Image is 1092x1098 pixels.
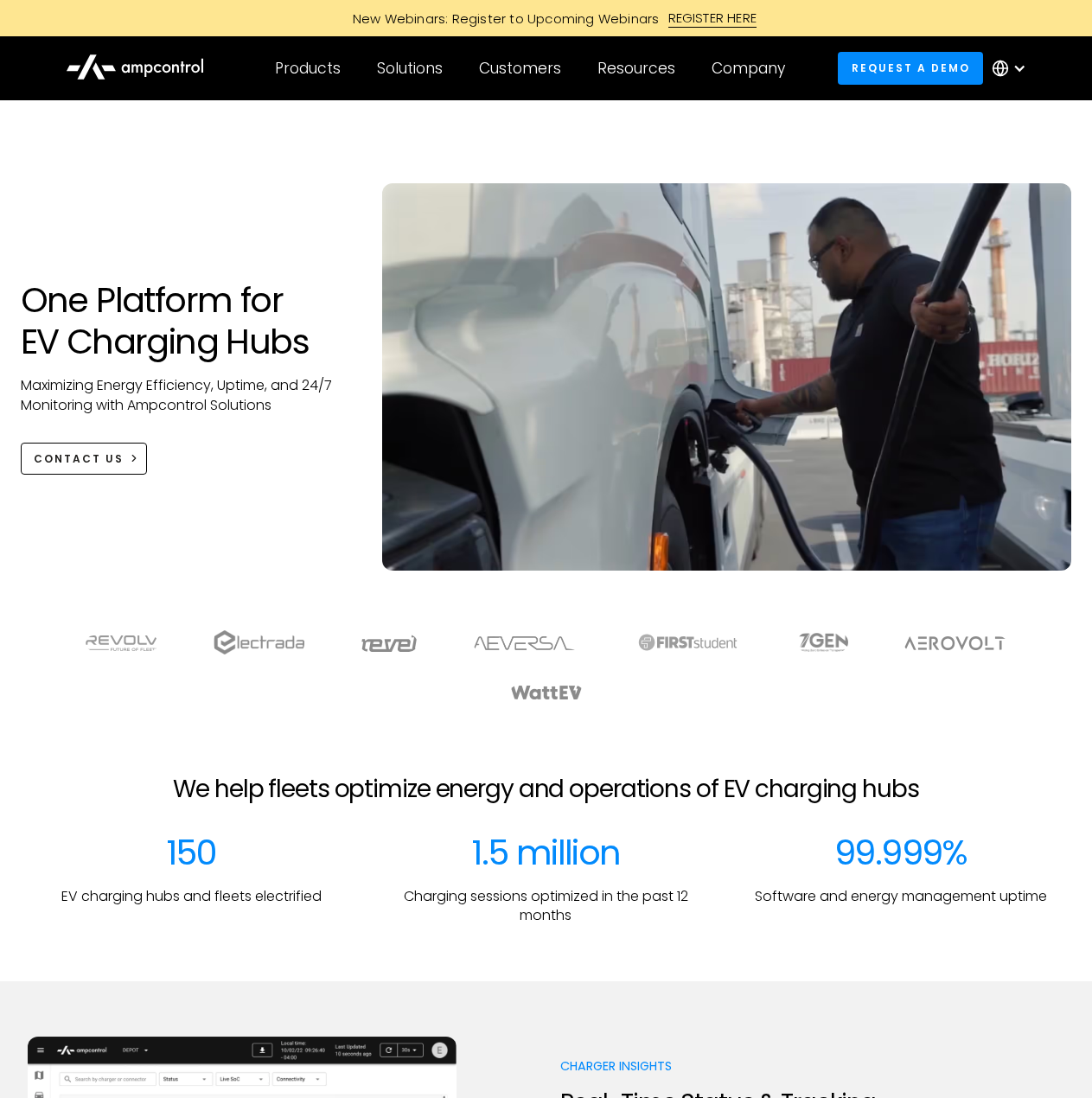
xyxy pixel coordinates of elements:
div: Customers [479,59,561,78]
div: 150 [166,832,216,873]
div: Company [712,59,785,78]
div: New Webinars: Register to Upcoming Webinars [335,10,668,28]
h2: We help fleets optimize energy and operations of EV charging hubs [173,775,918,804]
img: WattEV logo [510,686,583,699]
div: REGISTER HERE [668,9,757,28]
div: Solutions [377,59,443,78]
p: Charger Insights [560,1057,888,1075]
div: CONTACT US [34,451,124,467]
div: Resources [597,59,675,78]
p: Software and energy management uptime [755,887,1047,906]
p: Charging sessions optimized in the past 12 months [382,887,709,926]
a: Request a demo [838,52,983,84]
img: electrada logo [214,630,304,654]
div: 99.999% [834,832,967,873]
p: Maximizing Energy Efficiency, Uptime, and 24/7 Monitoring with Ampcontrol Solutions [21,376,348,415]
h1: One Platform for EV Charging Hubs [21,279,348,362]
div: Products [275,59,341,78]
div: 1.5 million [471,832,620,873]
a: New Webinars: Register to Upcoming WebinarsREGISTER HERE [157,9,936,28]
img: Aerovolt Logo [904,636,1006,650]
a: CONTACT US [21,443,148,475]
p: EV charging hubs and fleets electrified [61,887,322,906]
